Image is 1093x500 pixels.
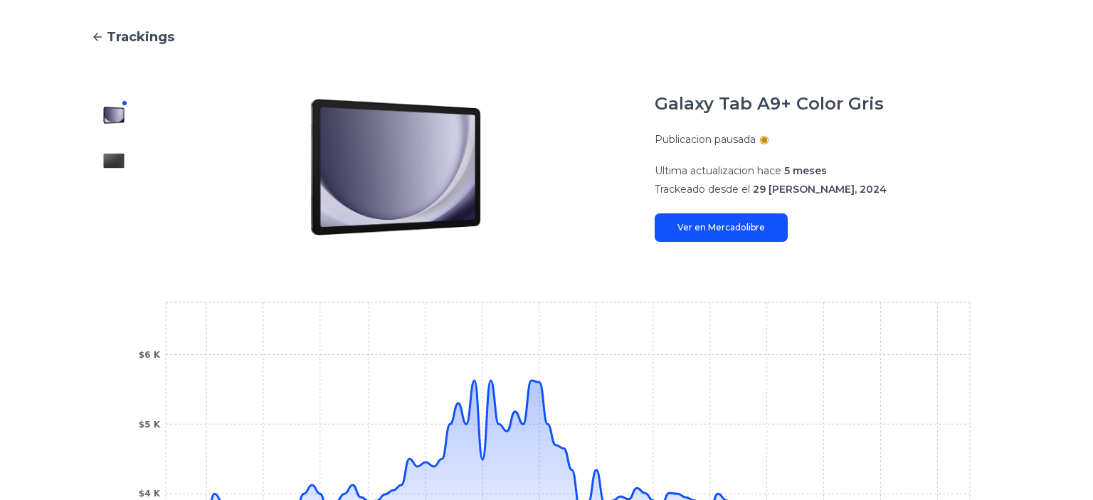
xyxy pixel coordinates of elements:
img: Galaxy Tab A9+ Color Gris [165,92,626,242]
span: Ultima actualizacion hace [655,164,781,177]
a: Ver en Mercadolibre [655,213,788,242]
img: Galaxy Tab A9+ Color Gris [102,149,125,172]
tspan: $4 K [139,489,161,499]
span: 29 [PERSON_NAME], 2024 [753,183,887,196]
span: 5 meses [784,164,827,177]
a: Trackings [91,27,1002,47]
h1: Galaxy Tab A9+ Color Gris [655,92,884,115]
p: Publicacion pausada [655,132,756,147]
tspan: $6 K [139,350,161,360]
span: Trackeado desde el [655,183,750,196]
span: Trackings [107,27,174,47]
tspan: $5 K [139,420,161,430]
img: Galaxy Tab A9+ Color Gris [102,104,125,127]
